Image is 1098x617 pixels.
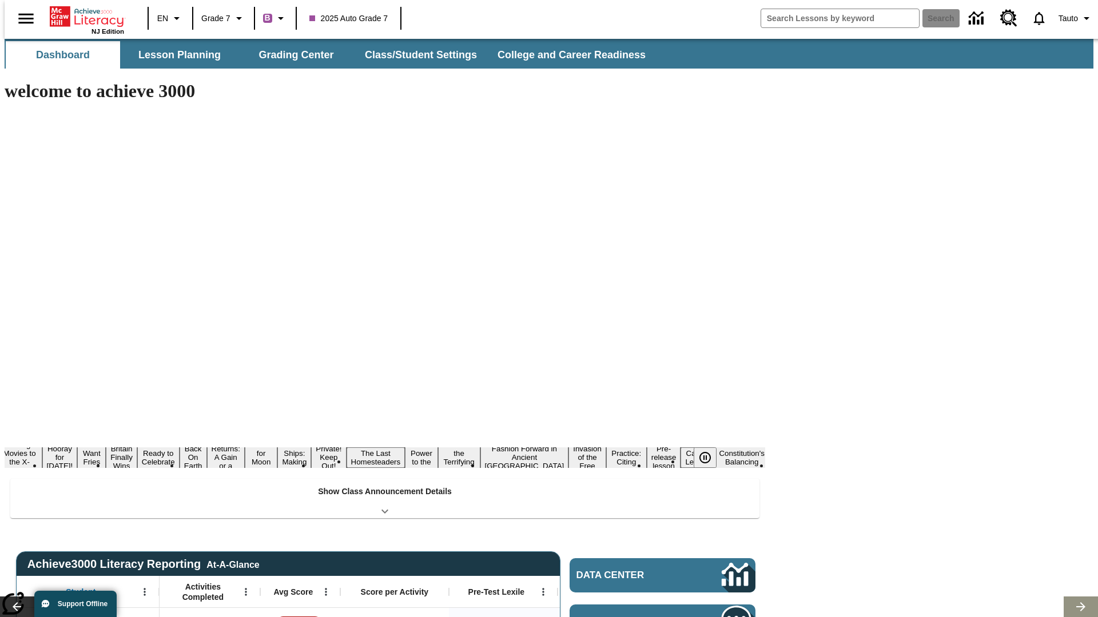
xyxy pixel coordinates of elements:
[694,447,728,468] div: Pause
[122,41,237,69] button: Lesson Planning
[480,443,569,472] button: Slide 14 Fashion Forward in Ancient Rome
[237,583,254,600] button: Open Menu
[66,587,96,597] span: Student
[438,439,480,476] button: Slide 13 Attack of the Terrifying Tomatoes
[568,434,606,480] button: Slide 15 The Invasion of the Free CD
[1054,8,1098,29] button: Profile/Settings
[206,558,259,570] div: At-A-Glance
[277,439,311,476] button: Slide 9 Cruise Ships: Making Waves
[265,11,270,25] span: B
[317,583,335,600] button: Open Menu
[58,600,108,608] span: Support Offline
[50,5,124,28] a: Home
[77,430,106,485] button: Slide 3 Do You Want Fries With That?
[694,447,717,468] button: Pause
[27,558,260,571] span: Achieve3000 Literacy Reporting
[1024,3,1054,33] a: Notifications
[10,479,759,518] div: Show Class Announcement Details
[152,8,189,29] button: Language: EN, Select a language
[647,443,681,472] button: Slide 17 Pre-release lesson
[5,39,1093,69] div: SubNavbar
[197,8,250,29] button: Grade: Grade 7, Select a grade
[311,443,346,472] button: Slide 10 Private! Keep Out!
[5,81,765,102] h1: welcome to achieve 3000
[165,582,241,602] span: Activities Completed
[606,439,647,476] button: Slide 16 Mixed Practice: Citing Evidence
[535,583,552,600] button: Open Menu
[34,591,117,617] button: Support Offline
[761,9,919,27] input: search field
[962,3,993,34] a: Data Center
[1059,13,1078,25] span: Tauto
[993,3,1024,34] a: Resource Center, Will open in new tab
[361,587,429,597] span: Score per Activity
[273,587,313,597] span: Avg Score
[157,13,168,25] span: EN
[42,443,78,472] button: Slide 2 Hooray for Constitution Day!
[207,434,245,480] button: Slide 7 Free Returns: A Gain or a Drain?
[570,558,755,592] a: Data Center
[5,41,656,69] div: SubNavbar
[681,447,714,468] button: Slide 18 Career Lesson
[9,2,43,35] button: Open side menu
[318,486,452,498] p: Show Class Announcement Details
[405,439,438,476] button: Slide 12 Solar Power to the People
[136,583,153,600] button: Open Menu
[5,9,167,19] body: Maximum 600 characters Press Escape to exit toolbar Press Alt + F10 to reach toolbar
[6,41,120,69] button: Dashboard
[714,439,769,476] button: Slide 19 The Constitution's Balancing Act
[91,28,124,35] span: NJ Edition
[239,41,353,69] button: Grading Center
[356,41,486,69] button: Class/Student Settings
[201,13,230,25] span: Grade 7
[309,13,388,25] span: 2025 Auto Grade 7
[50,4,124,35] div: Home
[137,439,180,476] button: Slide 5 Get Ready to Celebrate Juneteenth!
[468,587,525,597] span: Pre-Test Lexile
[488,41,655,69] button: College and Career Readiness
[106,443,137,472] button: Slide 4 Britain Finally Wins
[180,443,207,472] button: Slide 6 Back On Earth
[576,570,683,581] span: Data Center
[258,8,292,29] button: Boost Class color is purple. Change class color
[347,447,405,468] button: Slide 11 The Last Homesteaders
[245,439,277,476] button: Slide 8 Time for Moon Rules?
[1064,596,1098,617] button: Lesson carousel, Next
